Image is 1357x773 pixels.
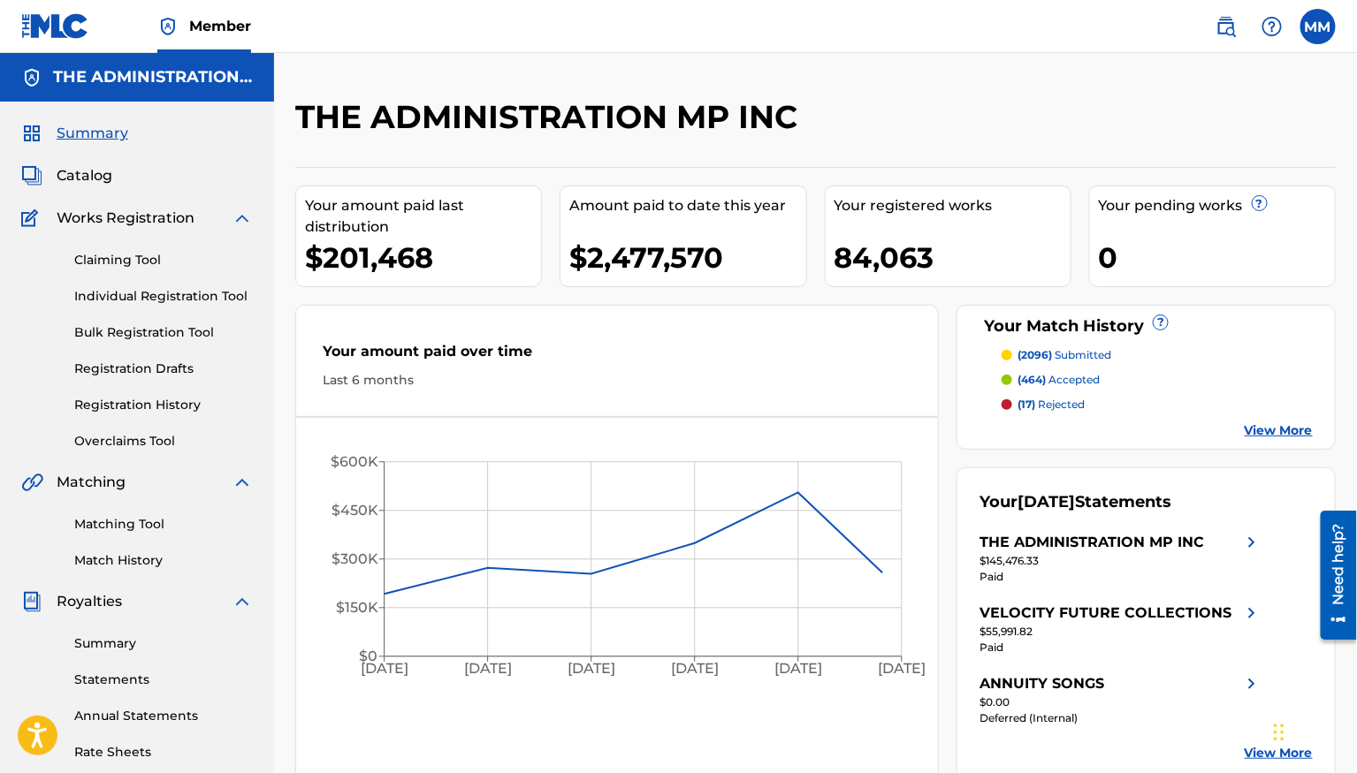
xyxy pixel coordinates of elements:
[332,503,378,519] tspan: $450K
[21,208,44,229] img: Works Registration
[74,323,253,342] a: Bulk Registration Tool
[323,371,911,390] div: Last 6 months
[1274,706,1285,759] div: Drag
[1018,397,1085,413] p: rejected
[21,67,42,88] img: Accounts
[1018,372,1100,388] p: accepted
[835,195,1071,216] div: Your registered works
[57,165,112,186] span: Catalog
[1018,373,1046,386] span: (464)
[57,472,126,493] span: Matching
[980,694,1262,710] div: $0.00
[74,634,253,653] a: Summary
[74,515,253,534] a: Matching Tool
[305,238,541,277] div: $201,468
[21,591,42,612] img: Royalties
[74,707,253,725] a: Annual Statements
[980,602,1231,624] div: VELOCITY FUTURE COLLECTIONS
[332,551,378,568] tspan: $300K
[1241,602,1262,624] img: right chevron icon
[1099,238,1335,277] div: 0
[879,661,926,678] tspan: [DATE]
[57,123,128,144] span: Summary
[232,208,253,229] img: expand
[361,661,408,678] tspan: [DATE]
[21,472,43,493] img: Matching
[835,238,1071,277] div: 84,063
[74,251,253,269] a: Claiming Tool
[21,123,42,144] img: Summary
[157,16,179,37] img: Top Rightsholder
[1018,492,1075,512] span: [DATE]
[232,591,253,612] img: expand
[74,396,253,414] a: Registration History
[74,360,253,378] a: Registration Drafts
[1099,195,1335,216] div: Your pending works
[980,532,1262,585] a: THE ADMINISTRATION MP INCright chevron icon$145,476.33Paid
[1307,504,1357,647] iframe: Resource Center
[1245,744,1313,762] a: View More
[57,208,194,229] span: Works Registration
[464,661,512,678] tspan: [DATE]
[323,341,911,371] div: Your amount paid over time
[980,569,1262,585] div: Paid
[53,67,253,87] h5: THE ADMINISTRATION MP INC
[359,648,377,665] tspan: $0
[74,743,253,762] a: Rate Sheets
[1018,347,1111,363] p: submitted
[1208,9,1244,44] a: Public Search
[980,640,1262,656] div: Paid
[1154,315,1168,330] span: ?
[74,551,253,570] a: Match History
[1018,398,1035,411] span: (17)
[1254,9,1290,44] div: Help
[189,16,251,36] span: Member
[980,602,1262,656] a: VELOCITY FUTURE COLLECTIONSright chevron icon$55,991.82Paid
[1002,372,1313,388] a: (464) accepted
[775,661,823,678] tspan: [DATE]
[980,710,1262,726] div: Deferred (Internal)
[74,287,253,306] a: Individual Registration Tool
[21,165,112,186] a: CatalogCatalog
[1253,196,1267,210] span: ?
[57,591,122,612] span: Royalties
[569,238,805,277] div: $2,477,570
[980,315,1313,338] div: Your Match History
[980,673,1104,694] div: ANNUITY SONGS
[1241,532,1262,553] img: right chevron icon
[980,532,1204,553] div: THE ADMINISTRATION MP INC
[1269,688,1357,773] iframe: Chat Widget
[569,195,805,216] div: Amount paid to date this year
[305,195,541,238] div: Your amount paid last distribution
[74,432,253,451] a: Overclaims Tool
[980,673,1262,726] a: ANNUITY SONGSright chevron icon$0.00Deferred (Internal)
[331,454,378,471] tspan: $600K
[1245,421,1313,440] a: View More
[21,165,42,186] img: Catalog
[1002,397,1313,413] a: (17) rejected
[1002,347,1313,363] a: (2096) submitted
[336,600,378,617] tspan: $150K
[1262,16,1283,37] img: help
[232,472,253,493] img: expand
[74,671,253,689] a: Statements
[21,13,89,39] img: MLC Logo
[1216,16,1237,37] img: search
[980,490,1171,514] div: Your Statements
[980,624,1262,640] div: $55,991.82
[1241,673,1262,694] img: right chevron icon
[672,661,720,678] tspan: [DATE]
[1018,348,1052,361] span: (2096)
[568,661,615,678] tspan: [DATE]
[1300,9,1336,44] div: User Menu
[295,97,806,137] h2: THE ADMINISTRATION MP INC
[980,553,1262,569] div: $145,476.33
[21,123,128,144] a: SummarySummary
